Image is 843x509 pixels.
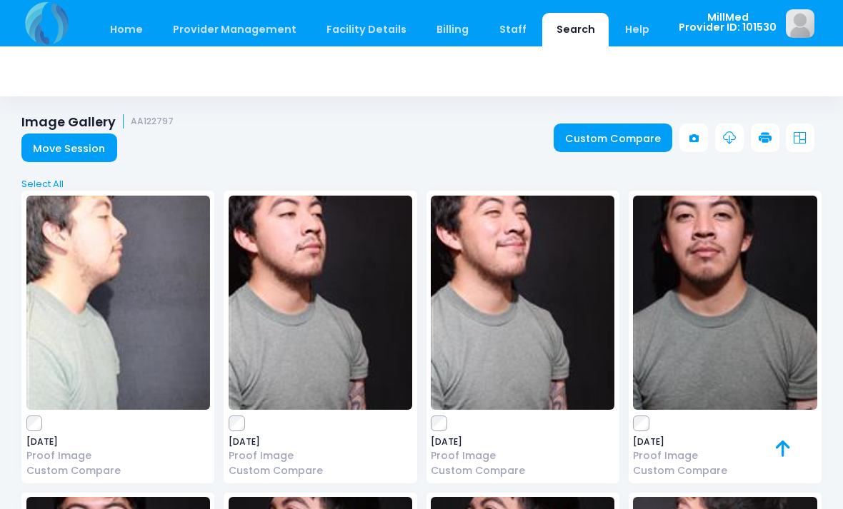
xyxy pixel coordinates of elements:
[313,13,421,46] a: Facility Details
[17,177,827,191] a: Select All
[612,13,664,46] a: Help
[26,463,210,478] a: Custom Compare
[633,448,817,463] a: Proof Image
[26,448,210,463] a: Proof Image
[96,13,156,46] a: Home
[21,133,117,162] a: Move Session
[26,438,210,446] span: [DATE]
[431,196,614,410] img: image
[131,116,174,127] small: AA122797
[542,13,609,46] a: Search
[431,448,614,463] a: Proof Image
[229,463,412,478] a: Custom Compare
[431,463,614,478] a: Custom Compare
[26,196,210,410] img: image
[21,114,174,129] h1: Image Gallery
[633,196,817,410] img: image
[633,438,817,446] span: [DATE]
[159,13,310,46] a: Provider Management
[485,13,540,46] a: Staff
[229,196,412,410] img: image
[679,12,777,33] span: MillMed Provider ID: 101530
[431,438,614,446] span: [DATE]
[633,463,817,478] a: Custom Compare
[554,124,673,152] a: Custom Compare
[229,448,412,463] a: Proof Image
[786,9,814,38] img: image
[423,13,483,46] a: Billing
[229,438,412,446] span: [DATE]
